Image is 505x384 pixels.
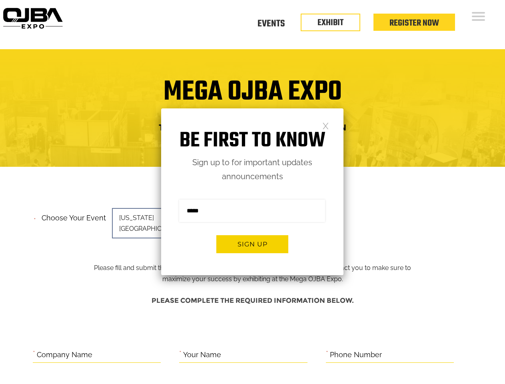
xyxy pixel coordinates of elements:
label: Phone Number [330,349,382,361]
label: Company Name [37,349,92,361]
h1: Be first to know [161,128,343,154]
h1: Mega OJBA Expo [6,81,499,113]
label: Your Name [183,349,221,361]
button: Sign up [216,235,288,253]
a: EXHIBIT [317,16,343,30]
h4: Trade Show Exhibit Space Application [6,120,499,135]
h4: Please complete the required information below. [33,293,473,308]
p: Sign up to for important updates announcements [161,156,343,184]
a: Close [322,122,329,129]
label: Choose your event [37,207,106,224]
span: [US_STATE][GEOGRAPHIC_DATA] [112,208,224,238]
a: Register Now [389,16,439,30]
p: Please fill and submit the information below and one of our team members will contact you to make... [88,211,417,285]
